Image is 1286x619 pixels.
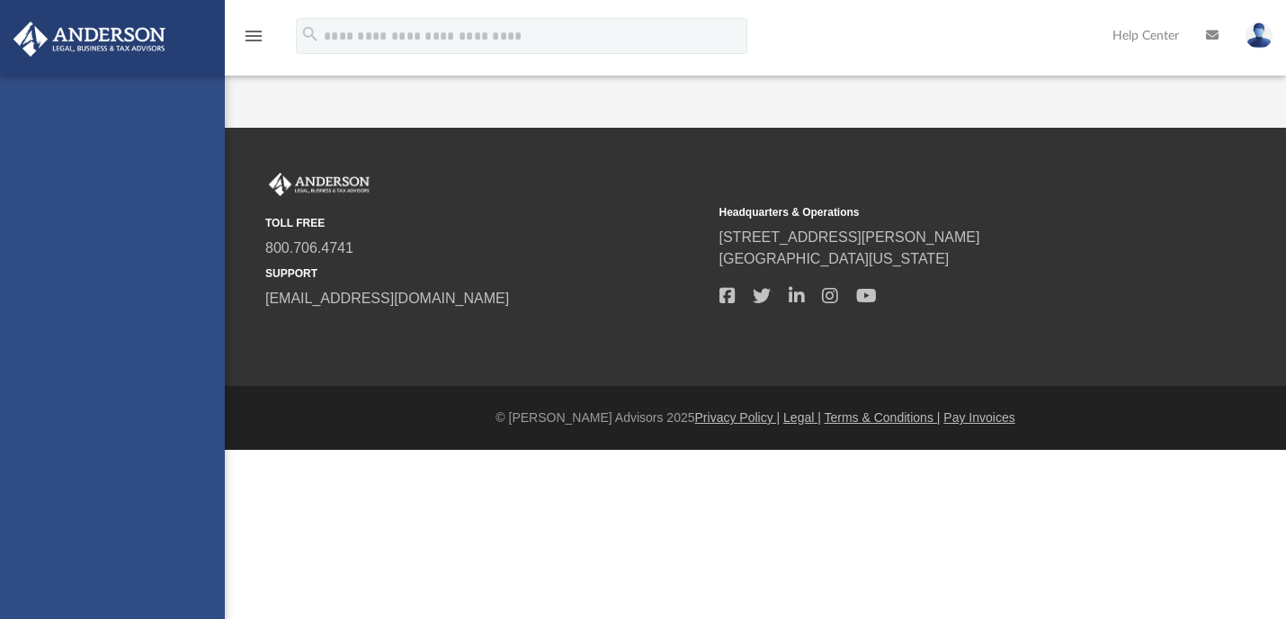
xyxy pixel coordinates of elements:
[719,251,950,266] a: [GEOGRAPHIC_DATA][US_STATE]
[265,215,707,231] small: TOLL FREE
[265,240,353,256] a: 800.706.4741
[243,25,264,47] i: menu
[243,34,264,47] a: menu
[719,204,1161,220] small: Headquarters & Operations
[265,173,373,196] img: Anderson Advisors Platinum Portal
[825,410,941,425] a: Terms & Conditions |
[300,24,320,44] i: search
[225,408,1286,427] div: © [PERSON_NAME] Advisors 2025
[783,410,821,425] a: Legal |
[1246,22,1273,49] img: User Pic
[8,22,171,57] img: Anderson Advisors Platinum Portal
[719,229,980,245] a: [STREET_ADDRESS][PERSON_NAME]
[943,410,1014,425] a: Pay Invoices
[265,265,707,282] small: SUPPORT
[265,291,509,306] a: [EMAIL_ADDRESS][DOMAIN_NAME]
[695,410,781,425] a: Privacy Policy |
